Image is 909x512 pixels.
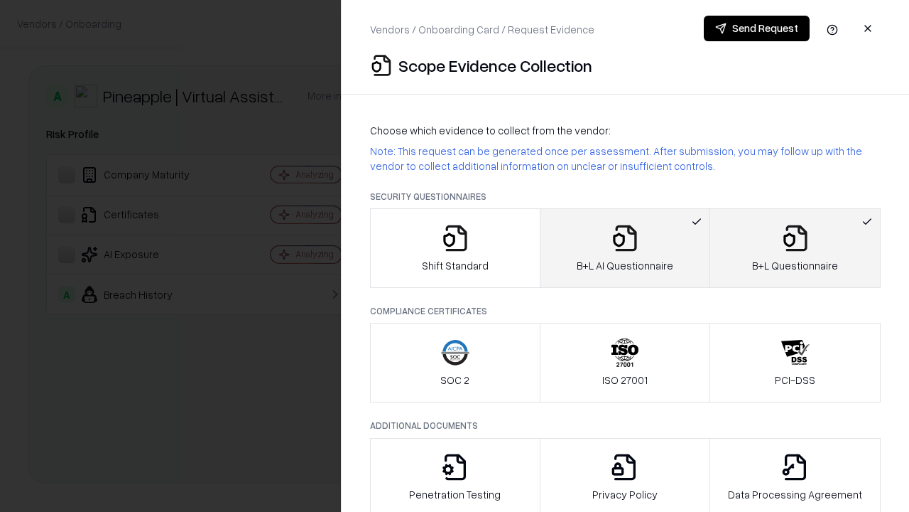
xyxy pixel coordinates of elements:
[752,258,838,273] p: B+L Questionnaire
[540,323,711,402] button: ISO 27001
[709,323,881,402] button: PCI-DSS
[592,487,658,502] p: Privacy Policy
[370,323,540,402] button: SOC 2
[540,208,711,288] button: B+L AI Questionnaire
[409,487,501,502] p: Penetration Testing
[728,487,862,502] p: Data Processing Agreement
[602,373,648,388] p: ISO 27001
[370,22,594,37] p: Vendors / Onboarding Card / Request Evidence
[440,373,469,388] p: SOC 2
[370,144,881,174] p: Note: This request can be generated once per assessment. After submission, you may follow up with...
[398,54,592,77] p: Scope Evidence Collection
[370,420,881,432] p: Additional Documents
[775,373,815,388] p: PCI-DSS
[370,305,881,317] p: Compliance Certificates
[422,258,489,273] p: Shift Standard
[577,258,673,273] p: B+L AI Questionnaire
[370,191,881,203] p: Security Questionnaires
[370,123,881,138] p: Choose which evidence to collect from the vendor:
[704,16,810,41] button: Send Request
[370,208,540,288] button: Shift Standard
[709,208,881,288] button: B+L Questionnaire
